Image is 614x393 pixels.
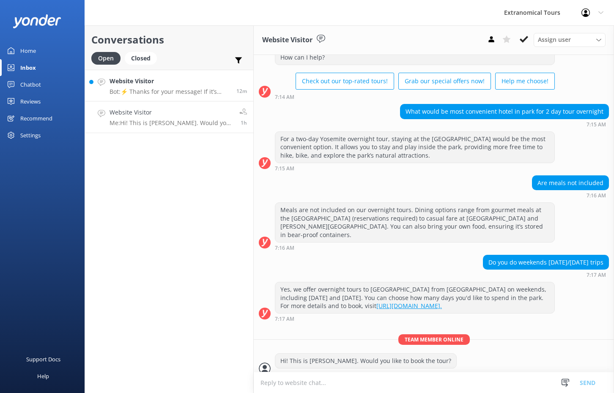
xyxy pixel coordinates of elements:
[91,53,125,63] a: Open
[275,95,294,100] strong: 7:14 AM
[400,104,609,119] div: What would be most convenient hotel in park for 2 day tour overnight
[110,119,233,127] p: Me: Hi! This is [PERSON_NAME]. Would you like to book the tour?
[339,371,360,377] span: • Unread
[275,203,554,242] div: Meals are not included on our overnight tours. Dining options range from gourmet meals at the [GE...
[376,302,442,310] a: [URL][DOMAIN_NAME].
[85,101,253,133] a: Website VisitorMe:Hi! This is [PERSON_NAME]. Would you like to book the tour?1h
[275,371,457,377] div: Sep 09 2025 07:33am (UTC -07:00) America/Tijuana
[125,52,157,65] div: Closed
[398,334,470,345] span: Team member online
[275,94,555,100] div: Sep 09 2025 07:14am (UTC -07:00) America/Tijuana
[587,273,606,278] strong: 7:17 AM
[275,317,294,322] strong: 7:17 AM
[495,73,555,90] button: Help me choose!
[296,73,394,90] button: Check out our top-rated tours!
[20,93,41,110] div: Reviews
[20,42,36,59] div: Home
[91,52,121,65] div: Open
[398,73,491,90] button: Grab our special offers now!
[110,88,230,96] p: Bot: ⚡ Thanks for your message! If it’s during our office hours (5:30am–10pm PT), a live agent wi...
[275,166,294,171] strong: 7:15 AM
[20,59,36,76] div: Inbox
[110,76,230,86] h4: Website Visitor
[587,122,606,127] strong: 7:15 AM
[532,176,609,190] div: Are meals not included
[300,371,336,377] span: Guest Services
[110,108,233,117] h4: Website Visitor
[587,193,606,198] strong: 7:16 AM
[532,192,609,198] div: Sep 09 2025 07:16am (UTC -07:00) America/Tijuana
[538,35,571,44] span: Assign user
[275,132,554,163] div: For a two-day Yosemite overnight tour, staying at the [GEOGRAPHIC_DATA] would be the most conveni...
[236,87,247,95] span: Sep 09 2025 08:26am (UTC -07:00) America/Tijuana
[262,35,312,46] h3: Website Visitor
[125,53,161,63] a: Closed
[275,245,555,251] div: Sep 09 2025 07:16am (UTC -07:00) America/Tijuana
[275,354,456,368] div: Hi! This is [PERSON_NAME]. Would you like to book the tour?
[483,255,609,270] div: Do you do weekends [DATE]/[DATE] trips
[275,282,554,313] div: Yes, we offer overnight tours to [GEOGRAPHIC_DATA] from [GEOGRAPHIC_DATA] on weekends, including ...
[534,33,606,46] div: Assign User
[483,272,609,278] div: Sep 09 2025 07:17am (UTC -07:00) America/Tijuana
[20,76,41,93] div: Chatbot
[91,32,247,48] h2: Conversations
[400,121,609,127] div: Sep 09 2025 07:15am (UTC -07:00) America/Tijuana
[20,127,41,144] div: Settings
[13,14,61,28] img: yonder-white-logo.png
[20,110,52,127] div: Recommend
[37,368,49,385] div: Help
[85,70,253,101] a: Website VisitorBot:⚡ Thanks for your message! If it’s during our office hours (5:30am–10pm PT), a...
[275,371,294,377] strong: 7:33 AM
[26,351,60,368] div: Support Docs
[275,165,555,171] div: Sep 09 2025 07:15am (UTC -07:00) America/Tijuana
[241,119,247,126] span: Sep 09 2025 07:33am (UTC -07:00) America/Tijuana
[275,246,294,251] strong: 7:16 AM
[275,316,555,322] div: Sep 09 2025 07:17am (UTC -07:00) America/Tijuana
